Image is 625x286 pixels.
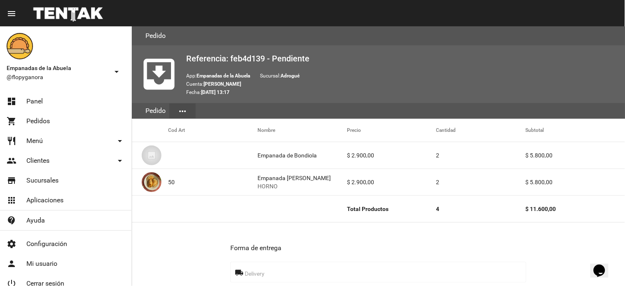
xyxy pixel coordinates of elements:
mat-icon: shopping_cart [7,116,16,126]
mat-cell: 2 [436,169,526,195]
mat-icon: move_to_inbox [138,54,180,95]
mat-cell: $ 11.600,00 [526,196,625,222]
span: Panel [26,97,43,105]
mat-header-cell: Cantidad [436,119,526,142]
mat-icon: store [7,176,16,185]
b: Empanadas de la Abuela [197,73,250,79]
mat-header-cell: Nombre [257,119,347,142]
span: HORNO [257,182,331,190]
mat-cell: Total Productos [347,196,436,222]
mat-cell: $ 5.800,00 [526,169,625,195]
mat-icon: person [7,259,16,269]
div: Empanada [PERSON_NAME] [257,174,331,190]
h3: Forma de entrega [230,242,526,254]
img: f753fea7-0f09-41b3-9a9e-ddb84fc3b359.jpg [142,172,162,192]
mat-icon: local_shipping [235,268,245,278]
p: App: Sucursal: [186,72,618,80]
mat-cell: $ 5.800,00 [526,142,625,169]
mat-icon: arrow_drop_down [115,136,125,146]
mat-icon: menu [7,9,16,19]
iframe: chat widget [590,253,617,278]
b: [PERSON_NAME] [204,81,241,87]
h2: Referencia: feb4d139 - Pendiente [186,52,618,65]
div: Pedido [142,103,169,119]
mat-header-cell: Cod Art [168,119,257,142]
mat-cell: 2 [436,142,526,169]
mat-icon: restaurant [7,136,16,146]
p: Fecha: [186,88,618,96]
p: Cuenta: [186,80,618,88]
span: Clientes [26,157,49,165]
mat-icon: dashboard [7,96,16,106]
span: Sucursales [26,176,59,185]
mat-icon: arrow_drop_down [115,156,125,166]
b: [DATE] 13:17 [201,89,229,95]
mat-header-cell: Subtotal [526,119,625,142]
span: Mi usuario [26,260,57,268]
span: Ayuda [26,216,45,225]
span: Pedidos [26,117,50,125]
mat-icon: contact_support [7,216,16,225]
mat-icon: people [7,156,16,166]
span: Menú [26,137,43,145]
mat-icon: arrow_drop_down [112,67,122,77]
mat-icon: more_horiz [178,106,187,116]
h3: Pedido [145,30,166,42]
div: Empanada de Bondiola [257,151,317,159]
button: Elegir sección [169,103,196,118]
span: Configuración [26,240,67,248]
mat-icon: settings [7,239,16,249]
mat-header-cell: Precio [347,119,436,142]
mat-cell: $ 2.900,00 [347,169,436,195]
span: @flopyganora [7,73,108,81]
span: Empanadas de la Abuela [7,63,108,73]
img: 07c47add-75b0-4ce5-9aba-194f44787723.jpg [142,145,162,165]
mat-cell: 4 [436,196,526,222]
mat-cell: 50 [168,169,257,195]
span: Aplicaciones [26,196,63,204]
mat-icon: apps [7,195,16,205]
img: f0136945-ed32-4f7c-91e3-a375bc4bb2c5.png [7,33,33,59]
mat-cell: $ 2.900,00 [347,142,436,169]
b: Adrogué [281,73,300,79]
